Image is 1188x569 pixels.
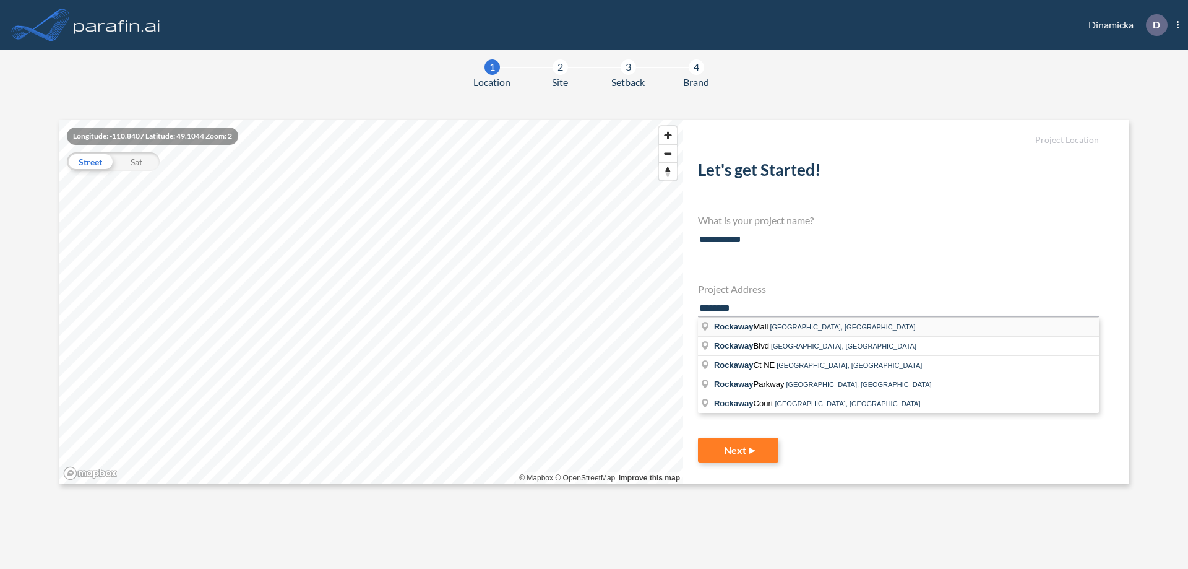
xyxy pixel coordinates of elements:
a: Improve this map [619,474,680,482]
span: Rockaway [714,322,754,331]
span: [GEOGRAPHIC_DATA], [GEOGRAPHIC_DATA] [771,342,916,350]
div: Dinamicka [1070,14,1179,36]
span: Reset bearing to north [659,163,677,180]
img: logo [71,12,163,37]
a: OpenStreetMap [555,474,615,482]
span: Location [473,75,510,90]
h2: Let's get Started! [698,160,1099,185]
span: Parkway [714,380,786,389]
button: Reset bearing to north [659,162,677,180]
span: Site [552,75,568,90]
span: Rockaway [714,399,754,408]
span: Rockaway [714,360,754,370]
div: 3 [621,59,636,75]
button: Zoom out [659,144,677,162]
button: Next [698,438,778,463]
span: Ct NE [714,360,777,370]
span: Court [714,399,775,408]
h4: Project Address [698,283,1099,295]
div: Sat [113,152,160,171]
span: [GEOGRAPHIC_DATA], [GEOGRAPHIC_DATA] [775,400,920,407]
h4: What is your project name? [698,214,1099,226]
span: Setback [611,75,645,90]
a: Mapbox homepage [63,466,118,480]
a: Mapbox [519,474,553,482]
span: [GEOGRAPHIC_DATA], [GEOGRAPHIC_DATA] [770,323,915,331]
canvas: Map [59,120,683,484]
span: Rockaway [714,380,754,389]
div: 2 [553,59,568,75]
span: Zoom out [659,145,677,162]
h5: Project Location [698,135,1099,146]
span: Rockaway [714,341,754,350]
span: Mall [714,322,770,331]
span: [GEOGRAPHIC_DATA], [GEOGRAPHIC_DATA] [777,362,922,369]
button: Zoom in [659,126,677,144]
p: D [1153,19,1160,30]
span: [GEOGRAPHIC_DATA], [GEOGRAPHIC_DATA] [786,381,931,388]
div: 1 [484,59,500,75]
span: Blvd [714,341,771,350]
span: Brand [683,75,709,90]
div: Street [67,152,113,171]
div: 4 [689,59,704,75]
div: Longitude: -110.8407 Latitude: 49.1044 Zoom: 2 [67,128,238,145]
